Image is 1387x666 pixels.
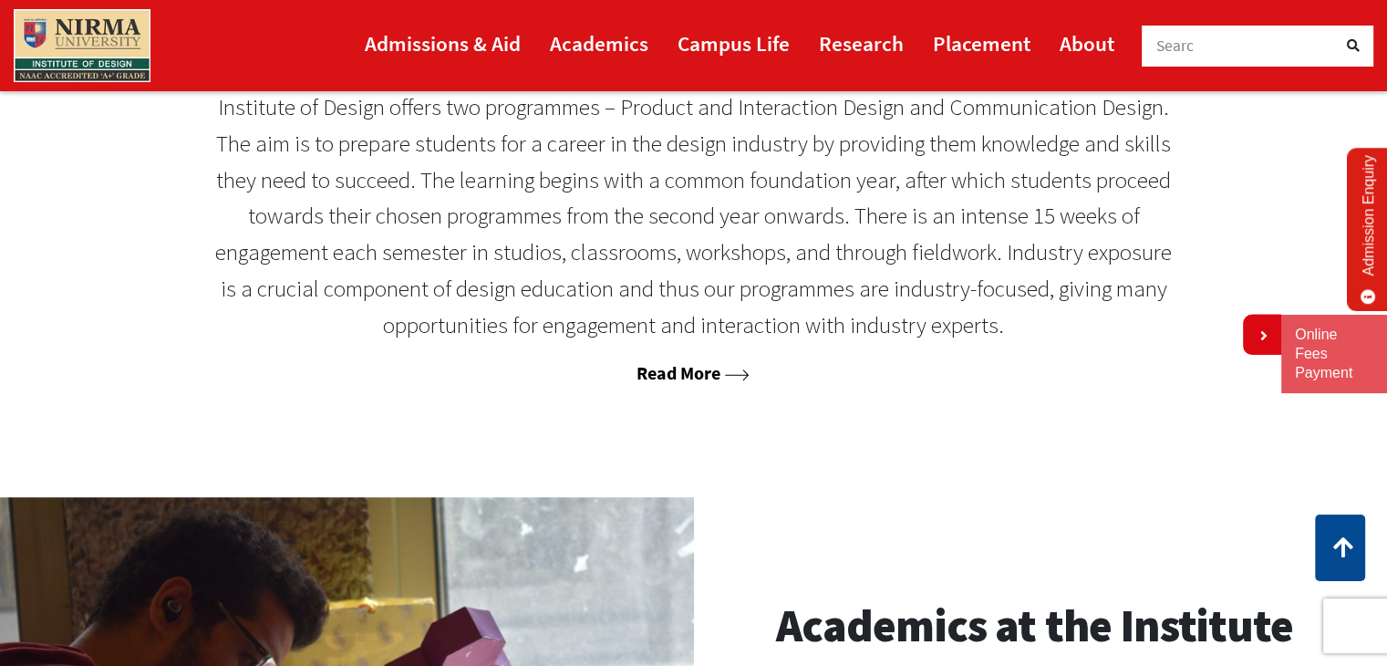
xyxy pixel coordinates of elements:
[206,89,1182,344] p: Institute of Design offers two programmes – Product and Interaction Design and Communication Desi...
[1060,23,1114,64] a: About
[365,23,521,64] a: Admissions & Aid
[550,23,648,64] a: Academics
[678,23,790,64] a: Campus Life
[933,23,1030,64] a: Placement
[1156,36,1195,56] span: Searc
[819,23,904,64] a: Research
[776,598,1342,653] h2: Academics at the Institute
[637,361,750,384] a: Read More
[14,9,150,82] img: main_logo
[1295,326,1373,382] a: Online Fees Payment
